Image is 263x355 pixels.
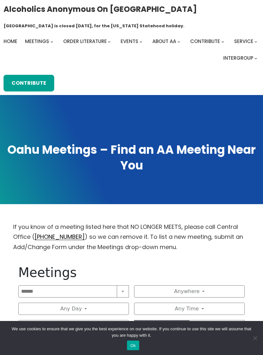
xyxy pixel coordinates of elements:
[13,222,250,252] p: If you know of a meeting listed here that NO LONGER MEETS, please call Central Office ( ) so we c...
[190,38,220,45] span: Contribute
[117,285,129,298] button: Search
[140,40,142,43] button: Events submenu
[25,38,49,45] span: Meetings
[18,265,245,280] h1: Meetings
[134,285,245,298] button: Anywhere
[4,23,184,29] h1: [GEOGRAPHIC_DATA] is closed [DATE], for the [US_STATE] Statehood holiday.
[234,37,253,46] a: Service
[152,38,176,45] span: About AA
[63,38,107,45] span: Order Literature
[254,57,257,60] button: Intergroup submenu
[121,38,138,45] span: Events
[25,37,49,46] a: Meetings
[4,75,54,91] a: Contribute
[134,320,190,332] button: List
[4,2,197,16] a: Alcoholics Anonymous on [GEOGRAPHIC_DATA]
[18,320,129,332] button: Any Type
[221,40,224,43] button: Contribute submenu
[18,303,129,315] button: Any Day
[10,326,253,339] span: We use cookies to ensure that we give you the best experience on our website. If you continue to ...
[18,285,117,298] input: Search
[254,40,257,43] button: Service submenu
[4,37,260,63] nav: Intergroup
[189,320,245,332] button: Map
[4,38,17,45] span: Home
[50,40,53,43] button: Meetings submenu
[252,335,258,341] span: No
[121,37,138,46] a: Events
[177,40,180,43] button: About AA submenu
[35,233,85,241] a: [PHONE_NUMBER]
[223,55,253,61] span: Intergroup
[127,341,139,350] button: Ok
[4,37,17,46] a: Home
[134,303,245,315] button: Any Time
[6,142,257,174] h1: Oahu Meetings – Find an AA Meeting Near You
[223,54,253,63] a: Intergroup
[190,37,220,46] a: Contribute
[108,40,111,43] button: Order Literature submenu
[234,38,253,45] span: Service
[152,37,176,46] a: About AA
